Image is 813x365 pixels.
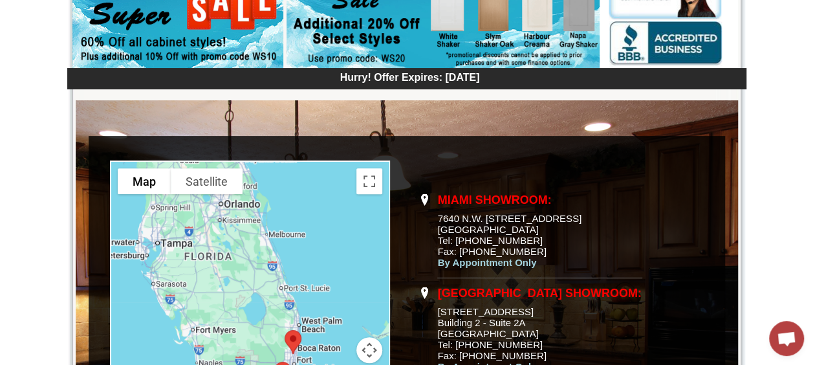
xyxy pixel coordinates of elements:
button: Show street map [118,168,171,194]
span: Fax: [PHONE_NUMBER] [438,350,547,361]
button: Show satellite imagery [171,168,243,194]
div: Fort Lauderdale Showroom [279,325,307,359]
span: Miami Showroom: [438,194,552,206]
td: 7640 N.W. [STREET_ADDRESS] [GEOGRAPHIC_DATA] [437,186,642,278]
span: [GEOGRAPHIC_DATA] Showroom: [438,287,642,300]
button: Toggle fullscreen view [356,168,382,194]
span: Tel: [PHONE_NUMBER] [438,339,543,350]
span: Fax: [PHONE_NUMBER] [438,246,547,257]
div: Hurry! Offer Expires: [DATE] [74,70,746,83]
div: Open chat [769,321,804,356]
button: Map camera controls [356,337,382,363]
span: By Appointment Only [438,257,537,268]
span: Tel: [PHONE_NUMBER] [438,235,543,246]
